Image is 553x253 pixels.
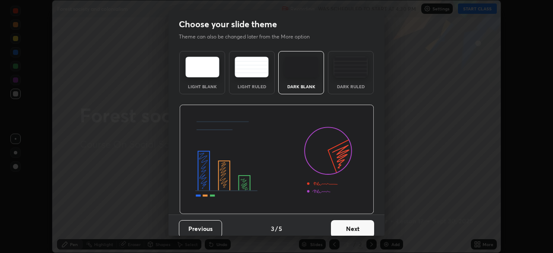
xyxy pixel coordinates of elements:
button: Previous [179,220,222,237]
div: Light Blank [185,84,219,89]
h4: 5 [279,224,282,233]
button: Next [331,220,374,237]
img: darkThemeBanner.d06ce4a2.svg [179,105,374,215]
div: Dark Blank [284,84,318,89]
div: Dark Ruled [334,84,368,89]
h2: Choose your slide theme [179,19,277,30]
h4: 3 [271,224,274,233]
p: Theme can also be changed later from the More option [179,33,319,41]
div: Light Ruled [235,84,269,89]
h4: / [275,224,278,233]
img: lightRuledTheme.5fabf969.svg [235,57,269,77]
img: darkRuledTheme.de295e13.svg [334,57,368,77]
img: lightTheme.e5ed3b09.svg [185,57,219,77]
img: darkTheme.f0cc69e5.svg [284,57,318,77]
